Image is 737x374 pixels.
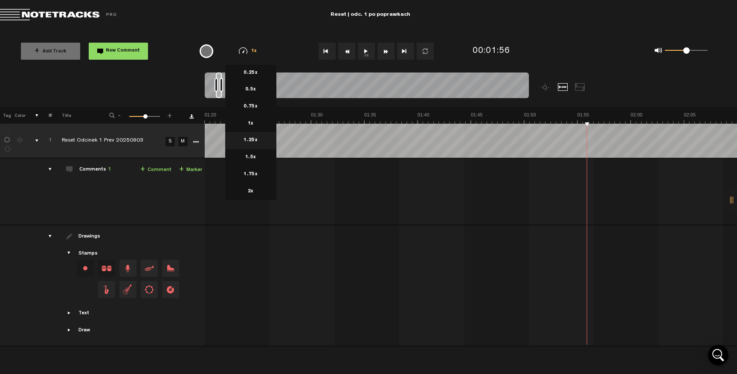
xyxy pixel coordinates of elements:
span: New Comment [106,49,140,53]
div: Comments [79,166,111,174]
span: + [35,48,39,55]
li: 1.75x [225,166,276,183]
button: +Add Track [21,43,80,60]
div: Stamps [78,250,98,258]
span: Drag and drop a stamp [141,260,158,277]
span: Add Track [35,49,67,54]
div: Drawings [78,233,102,241]
div: 1x 0.25x 0.5x 0.75x 1x 1.25x 1.5x 1.75x 2x [226,47,270,55]
th: Title [52,107,98,124]
div: 00:01:56 [473,45,510,58]
span: 1 [108,167,111,172]
span: Drag and drop a stamp [98,281,115,298]
li: 1x [225,116,276,133]
td: drawings [39,225,52,346]
td: Click to change the order number 1 [39,124,52,158]
li: 0.5x [225,81,276,99]
div: Open Intercom Messenger [708,345,728,365]
a: S [165,137,175,146]
span: + [140,166,145,173]
span: Showcase text [66,310,73,316]
a: Comment [140,165,171,175]
span: Drag and drop a stamp [119,281,136,298]
div: comments, stamps & drawings [27,136,40,145]
span: Drag and drop a stamp [141,281,158,298]
th: Color [13,107,26,124]
th: # [39,107,52,124]
button: New Comment [89,43,148,60]
td: Click to edit the title Reset Odcinek 1 Prev 20250903 [52,124,163,158]
div: comments [40,165,53,174]
span: Drag and drop a stamp [119,260,136,277]
button: Loop [417,43,434,60]
li: 1.5x [225,149,276,166]
img: speedometer.svg [239,47,247,54]
div: Change the color of the waveform [14,136,27,144]
span: Showcase stamps [66,250,73,257]
td: comments, stamps & drawings [26,124,39,158]
span: Drag and drop a stamp [162,260,179,277]
div: Draw [78,327,90,334]
td: Change the color of the waveform [13,124,26,158]
div: Click to edit the title [62,137,173,145]
div: Change stamp color.To change the color of an existing stamp, select the stamp on the right and th... [77,260,94,277]
button: Go to end [397,43,414,60]
button: Rewind [338,43,355,60]
div: Text [78,310,89,317]
a: Marker [179,165,202,175]
div: drawings [40,232,53,241]
div: {{ tooltip_message }} [200,44,213,58]
li: 1.25x [225,132,276,149]
a: M [178,137,188,146]
span: Drag and drop a stamp [162,281,179,298]
span: Showcase draw menu [66,327,73,333]
span: + [166,112,173,117]
button: Fast Forward [377,43,395,60]
a: More [192,137,200,145]
td: comments [39,158,52,225]
li: 0.25x [225,65,276,82]
button: Go to beginning [319,43,336,60]
div: Click to change the order number [40,137,53,145]
span: 1x [251,49,257,54]
a: Download comments [189,114,194,119]
li: 0.75x [225,99,276,116]
span: - [116,112,123,117]
li: 2x [225,183,276,200]
button: 1x [358,43,375,60]
span: Drag and drop a stamp [98,260,115,277]
span: + [179,166,184,173]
